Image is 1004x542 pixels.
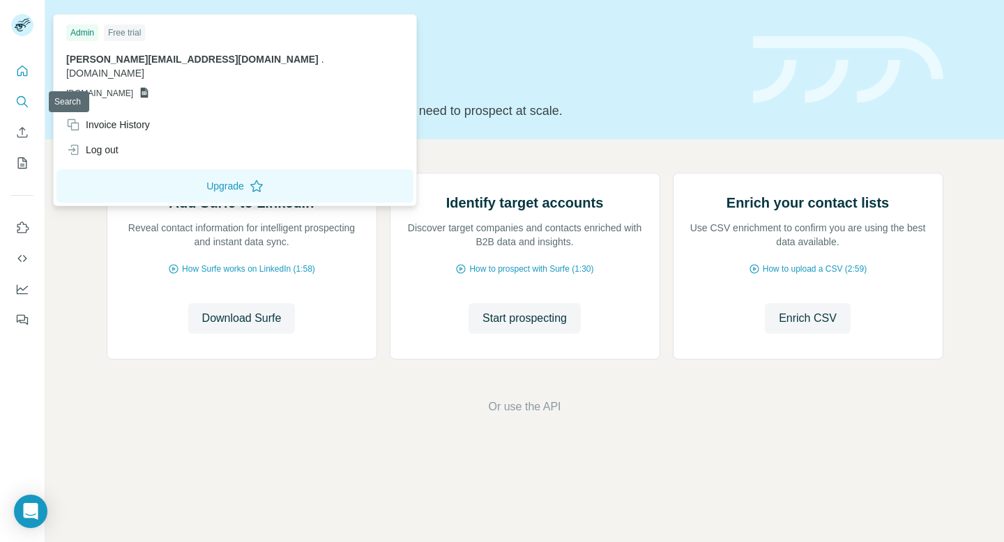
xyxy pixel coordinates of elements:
p: Reveal contact information for intelligent prospecting and instant data sync. [121,221,363,249]
button: Feedback [11,307,33,332]
h2: Enrich your contact lists [727,193,889,212]
button: Quick start [11,59,33,84]
h2: Identify target accounts [446,193,604,212]
span: How to prospect with Surfe (1:30) [469,263,593,275]
button: Start prospecting [469,303,581,334]
button: My lists [11,150,33,176]
span: . [321,54,324,65]
div: Invoice History [66,118,150,132]
button: Search [11,89,33,114]
button: Download Surfe [188,303,296,334]
span: How to upload a CSV (2:59) [763,263,867,275]
button: Dashboard [11,277,33,302]
button: Use Surfe on LinkedIn [11,215,33,240]
span: [DOMAIN_NAME] [66,87,133,100]
div: Log out [66,143,119,157]
div: Free trial [104,24,145,41]
h1: Let’s prospect together [107,65,736,93]
button: Or use the API [488,398,561,415]
p: Use CSV enrichment to confirm you are using the best data available. [687,221,929,249]
button: Enrich CSV [765,303,851,334]
img: banner [753,36,943,104]
span: Download Surfe [202,310,282,327]
div: Open Intercom Messenger [14,495,47,528]
span: Start prospecting [482,310,567,327]
div: Admin [66,24,98,41]
p: Pick your starting point and we’ll provide everything you need to prospect at scale. [107,101,736,121]
span: [PERSON_NAME][EMAIL_ADDRESS][DOMAIN_NAME] [66,54,319,65]
div: Quick start [107,26,736,40]
button: Use Surfe API [11,246,33,271]
span: Enrich CSV [779,310,837,327]
span: [DOMAIN_NAME] [66,68,144,79]
span: How Surfe works on LinkedIn (1:58) [182,263,315,275]
button: Upgrade [56,169,413,203]
button: Enrich CSV [11,120,33,145]
p: Discover target companies and contacts enriched with B2B data and insights. [404,221,646,249]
